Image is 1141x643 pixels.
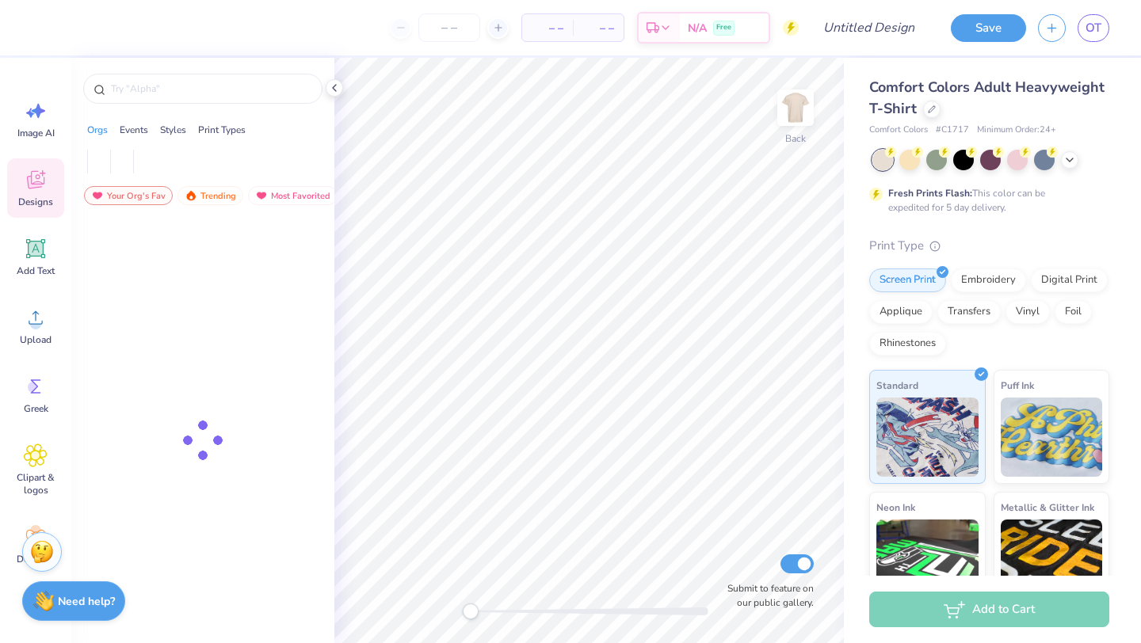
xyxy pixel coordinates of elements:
div: Orgs [87,123,108,137]
button: Save [951,14,1026,42]
span: Free [716,22,731,33]
div: Print Types [198,123,246,137]
div: Events [120,123,148,137]
span: Designs [18,196,53,208]
img: Metallic & Glitter Ink [1001,519,1103,599]
span: Image AI [17,127,55,139]
img: Neon Ink [876,519,979,599]
span: – – [532,20,563,36]
div: Styles [160,123,186,137]
span: Minimum Order: 24 + [977,124,1056,137]
span: Neon Ink [876,499,915,516]
div: Applique [869,300,933,324]
span: # C1717 [936,124,969,137]
span: Greek [24,402,48,415]
div: Your Org's Fav [84,186,173,205]
span: – – [582,20,614,36]
span: Upload [20,333,52,346]
div: This color can be expedited for 5 day delivery. [888,186,1083,215]
span: N/A [688,20,707,36]
strong: Fresh Prints Flash: [888,187,972,200]
span: Add Text [17,264,55,277]
span: Puff Ink [1001,377,1034,394]
span: Metallic & Glitter Ink [1001,499,1094,516]
label: Submit to feature on our public gallery. [719,581,814,610]
div: Accessibility label [463,603,479,619]
img: Puff Ink [1001,398,1103,477]
div: Digital Print [1031,268,1108,292]
div: Print Type [869,237,1109,255]
span: OT [1086,19,1101,37]
input: Try "Alpha" [109,81,312,97]
div: Rhinestones [869,332,946,356]
img: Standard [876,398,979,477]
span: Comfort Colors [869,124,928,137]
div: Back [785,131,806,146]
div: Screen Print [869,268,946,292]
div: Foil [1055,300,1092,324]
div: Most Favorited [248,186,338,205]
input: Untitled Design [811,12,927,44]
span: Comfort Colors Adult Heavyweight T-Shirt [869,78,1105,118]
span: Standard [876,377,918,394]
div: Trending [177,186,243,205]
img: trending.gif [185,190,197,201]
img: most_fav.gif [255,190,268,201]
img: most_fav.gif [91,190,104,201]
span: Decorate [17,553,55,565]
a: OT [1078,14,1109,42]
span: Clipart & logos [10,471,62,497]
div: Embroidery [951,268,1026,292]
div: Vinyl [1006,300,1050,324]
img: Back [780,92,811,124]
div: Transfers [937,300,1001,324]
input: – – [418,13,480,42]
strong: Need help? [58,594,115,609]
